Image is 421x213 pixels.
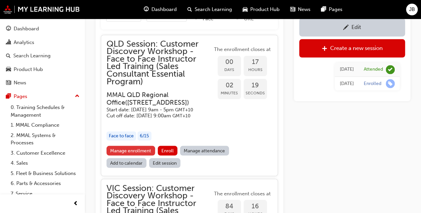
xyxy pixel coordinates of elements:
[14,79,26,87] div: News
[6,80,11,86] span: news-icon
[6,94,11,100] span: pages-icon
[73,200,78,208] span: prev-icon
[316,3,348,16] a: pages-iconPages
[244,202,267,210] span: 16
[182,3,237,16] a: search-iconSearch Learning
[137,131,151,140] div: 6 / 15
[218,81,241,89] span: 02
[180,146,229,155] a: Manage attendance
[386,79,395,88] span: learningRecordVerb_ENROLL-icon
[8,120,82,130] a: 1. MMAL Compliance
[8,148,82,158] a: 3. Customer Excellence
[386,65,395,74] span: learningRecordVerb_ATTEND-icon
[3,77,82,89] a: News
[8,102,82,120] a: 0. Training Schedules & Management
[106,112,202,119] h5: Cut off date: [DATE] 9:00am
[340,66,354,73] div: Thu May 23 2024 09:00:00 GMT+1000 (Australian Eastern Standard Time)
[243,5,248,14] span: car-icon
[158,146,178,155] button: Enroll
[14,39,34,46] div: Analytics
[340,80,354,87] div: Mon May 20 2024 10:26:10 GMT+1000 (Australian Eastern Standard Time)
[106,106,202,113] h5: Start date: [DATE] 9am - 5pm
[3,36,82,49] a: Analytics
[8,178,82,189] a: 6. Parts & Accessories
[8,130,82,148] a: 2. MMAL Systems & Processes
[149,158,181,168] a: Edit session
[6,53,11,59] span: search-icon
[3,21,82,90] button: DashboardAnalyticsSearch LearningProduct HubNews
[343,25,349,31] span: pencil-icon
[244,58,267,66] span: 17
[151,6,177,13] span: Dashboard
[175,107,193,112] span: Australian Eastern Standard Time GMT+10
[250,6,280,13] span: Product Hub
[285,3,316,16] a: news-iconNews
[75,92,80,101] span: up-icon
[244,81,267,89] span: 19
[106,40,272,170] button: QLD Session: Customer Discovery Workshop - Face to Face Instructor Led Training (Sales Consultant...
[3,90,82,103] button: Pages
[364,66,383,73] div: Attended
[6,26,11,32] span: guage-icon
[244,66,267,74] span: Hours
[14,25,39,33] div: Dashboard
[321,5,326,14] span: pages-icon
[351,24,361,31] div: Edit
[3,50,82,62] a: Search Learning
[212,190,272,197] span: The enrollment closes at
[212,46,272,53] span: The enrollment closes at
[161,148,174,153] span: Enroll
[138,3,182,16] a: guage-iconDashboard
[244,89,267,97] span: Seconds
[3,5,80,14] img: mmal
[106,146,155,155] a: Manage enrollment
[8,189,82,199] a: 7. Service
[14,66,43,73] div: Product Hub
[299,39,405,57] a: Create a new session
[6,67,11,73] span: car-icon
[106,40,212,85] span: QLD Session: Customer Discovery Workshop - Face to Face Instructor Led Training (Sales Consultant...
[409,6,415,13] span: JB
[329,6,342,13] span: Pages
[8,168,82,179] a: 5. Fleet & Business Solutions
[6,40,11,46] span: chart-icon
[13,52,51,60] div: Search Learning
[3,63,82,76] a: Product Hub
[299,18,405,36] a: Edit
[195,6,232,13] span: Search Learning
[218,202,241,210] span: 84
[218,58,241,66] span: 00
[144,5,149,14] span: guage-icon
[218,66,241,74] span: Days
[3,23,82,35] a: Dashboard
[218,89,241,97] span: Minutes
[237,3,285,16] a: car-iconProduct Hub
[298,6,311,13] span: News
[364,80,381,87] div: Enrolled
[330,45,383,52] div: Create a new session
[172,113,190,118] span: Australian Eastern Standard Time GMT+10
[106,131,136,140] div: Face to face
[290,5,295,14] span: news-icon
[8,158,82,168] a: 4. Sales
[322,46,327,52] span: plus-icon
[406,4,418,15] button: JB
[106,158,146,168] a: Add to calendar
[14,93,27,100] div: Pages
[187,5,192,14] span: search-icon
[106,91,202,106] h3: MMAL QLD Regional Office ( [STREET_ADDRESS] )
